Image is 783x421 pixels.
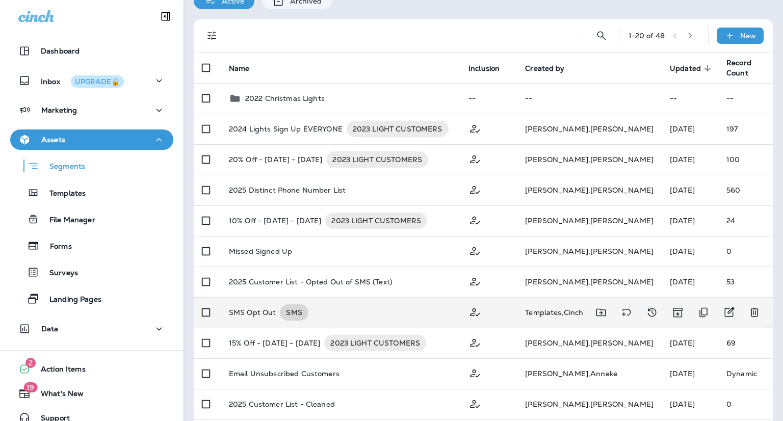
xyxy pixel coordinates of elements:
[10,261,173,283] button: Surveys
[517,83,662,114] td: --
[347,121,449,137] div: 2023 LIGHT CUSTOMERS
[744,302,765,323] button: Delete
[229,370,340,378] p: Email Unsubscribed Customers
[10,235,173,256] button: Forms
[326,154,428,165] span: 2023 LIGHT CUSTOMERS
[718,114,773,144] td: 197
[517,114,662,144] td: [PERSON_NAME] , [PERSON_NAME]
[517,144,662,175] td: [PERSON_NAME] , [PERSON_NAME]
[662,389,718,419] td: [DATE]
[324,335,426,351] div: 2023 LIGHT CUSTOMERS
[718,358,773,389] td: Dynamic
[525,64,578,73] span: Created by
[517,175,662,205] td: [PERSON_NAME] , [PERSON_NAME]
[468,368,482,377] span: Customer Only
[468,215,482,224] span: Customer Only
[517,328,662,358] td: [PERSON_NAME] , [PERSON_NAME]
[245,94,325,102] p: 2022 Christmas Lights
[10,41,173,61] button: Dashboard
[10,319,173,339] button: Data
[75,78,120,85] div: UPGRADE🔒
[662,144,718,175] td: [DATE]
[718,175,773,205] td: 560
[718,236,773,267] td: 0
[662,358,718,389] td: [DATE]
[229,278,393,286] p: 2025 Customer List - Opted Out of SMS (Text)
[10,100,173,120] button: Marketing
[718,205,773,236] td: 24
[41,47,80,55] p: Dashboard
[719,302,739,323] button: Edit
[10,129,173,150] button: Assets
[517,236,662,267] td: [PERSON_NAME] , [PERSON_NAME]
[662,83,718,114] td: --
[662,267,718,297] td: [DATE]
[662,114,718,144] td: [DATE]
[39,269,78,278] p: Surveys
[740,32,756,40] p: New
[151,6,180,27] button: Collapse Sidebar
[280,307,308,318] span: SMS
[616,302,637,323] button: Add tags
[325,216,427,226] span: 2023 LIGHT CUSTOMERS
[718,328,773,358] td: 69
[39,162,85,172] p: Segments
[642,302,662,323] button: View Changelog
[41,325,59,333] p: Data
[39,189,86,199] p: Templates
[662,175,718,205] td: [DATE]
[468,276,482,285] span: Customer Only
[10,182,173,203] button: Templates
[23,382,37,392] span: 19
[517,389,662,419] td: [PERSON_NAME] , [PERSON_NAME]
[718,144,773,175] td: 100
[31,389,84,402] span: What's New
[229,247,292,255] p: Missed Signed Up
[229,64,263,73] span: Name
[39,216,95,225] p: File Manager
[71,75,124,88] button: UPGRADE🔒
[525,64,564,73] span: Created by
[10,359,173,379] button: 2Action Items
[229,335,321,351] p: 15% Off - [DATE] - [DATE]
[10,155,173,177] button: Segments
[468,154,482,163] span: Customer Only
[280,304,308,321] div: SMS
[325,213,427,229] div: 2023 LIGHT CUSTOMERS
[40,242,72,252] p: Forms
[662,328,718,358] td: [DATE]
[468,337,482,347] span: Customer Only
[25,358,36,368] span: 2
[10,208,173,230] button: File Manager
[468,123,482,133] span: Customer Only
[726,58,751,77] span: Record Count
[591,25,612,46] button: Search Segments
[31,365,86,377] span: Action Items
[662,236,718,267] td: [DATE]
[229,213,322,229] p: 10% Off - [DATE] - [DATE]
[670,64,714,73] span: Updated
[10,383,173,404] button: 19What's New
[347,124,449,134] span: 2023 LIGHT CUSTOMERS
[517,297,662,328] td: Templates , Cinch
[229,186,346,194] p: 2025 Distinct Phone Number List
[662,205,718,236] td: [DATE]
[468,64,500,73] span: Inclusion
[667,302,688,323] button: Archive
[468,64,513,73] span: Inclusion
[10,70,173,91] button: InboxUPGRADE🔒
[468,307,482,316] span: Customer Only
[460,83,517,114] td: --
[693,302,714,323] button: Duplicate Segment
[229,304,276,321] p: SMS Opt Out
[670,64,701,73] span: Updated
[468,246,482,255] span: Customer Only
[41,75,124,86] p: Inbox
[229,64,250,73] span: Name
[326,151,428,168] div: 2023 LIGHT CUSTOMERS
[229,121,343,137] p: 2024 Lights Sign Up EVERYONE
[39,295,101,305] p: Landing Pages
[229,400,335,408] p: 2025 Customer List - Cleaned
[229,151,323,168] p: 20% Off - [DATE] - [DATE]
[718,267,773,297] td: 53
